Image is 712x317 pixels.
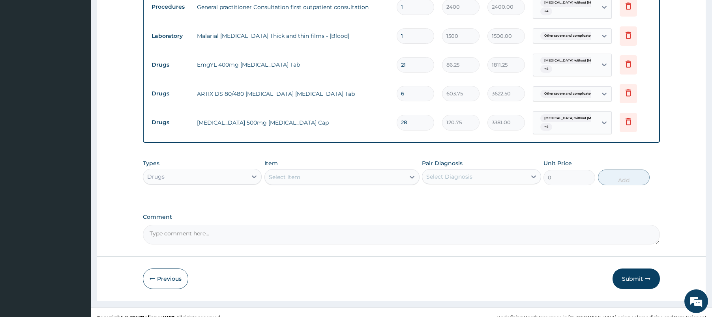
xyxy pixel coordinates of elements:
td: Laboratory [148,29,193,43]
span: + 4 [540,123,552,131]
span: We're online! [46,99,109,179]
td: Drugs [148,115,193,130]
td: Malarial [MEDICAL_DATA] Thick and thin films - [Blood] [193,28,393,44]
td: [MEDICAL_DATA] 500mg [MEDICAL_DATA] Cap [193,115,393,131]
span: + 4 [540,7,552,15]
td: Drugs [148,86,193,101]
td: EmgYL 400mg [MEDICAL_DATA] Tab [193,57,393,73]
div: Minimize live chat window [129,4,148,23]
div: Select Diagnosis [426,173,472,181]
button: Submit [613,269,660,289]
div: Drugs [147,173,165,181]
button: Previous [143,269,188,289]
div: Select Item [269,173,300,181]
label: Types [143,160,159,167]
td: ARTIX DS 80/480 [MEDICAL_DATA] [MEDICAL_DATA] Tab [193,86,393,102]
span: + 4 [540,65,552,73]
img: d_794563401_company_1708531726252_794563401 [15,39,32,59]
span: [MEDICAL_DATA] without [MEDICAL_DATA] [540,57,620,65]
textarea: Type your message and hit 'Enter' [4,215,150,243]
label: Pair Diagnosis [422,159,463,167]
label: Item [264,159,278,167]
span: Other severe and complicated P... [540,90,602,98]
label: Unit Price [543,159,572,167]
span: [MEDICAL_DATA] without [MEDICAL_DATA] [540,114,620,122]
span: Other severe and complicated P... [540,32,602,40]
label: Comment [143,214,660,220]
div: Chat with us now [41,44,133,54]
button: Add [598,170,650,185]
td: Drugs [148,58,193,72]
